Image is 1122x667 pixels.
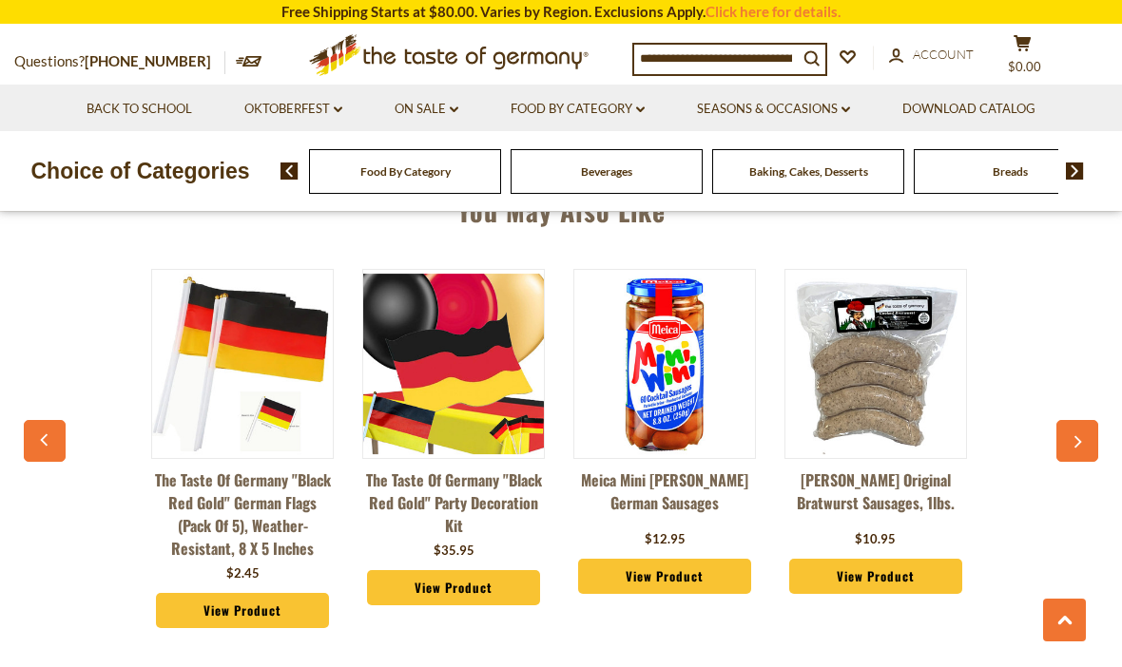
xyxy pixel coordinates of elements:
a: View Product [367,570,540,606]
button: $0.00 [994,34,1051,82]
div: $12.95 [645,530,686,549]
div: $2.45 [226,564,260,583]
a: The Taste of Germany "Black Red Gold" Party Decoration Kit [362,468,545,537]
a: On Sale [395,99,458,120]
a: [PHONE_NUMBER] [85,52,211,69]
a: Food By Category [511,99,645,120]
a: Breads [993,164,1028,179]
a: Meica Mini [PERSON_NAME] German Sausages [573,468,756,525]
img: previous arrow [280,162,299,180]
img: Meica Mini Wini German Sausages [574,274,755,454]
img: Binkert’s Original Bratwurst Sausages, 1lbs. [785,274,966,454]
img: next arrow [1066,162,1084,180]
a: [PERSON_NAME] Original Bratwurst Sausages, 1lbs. [784,468,967,525]
a: Click here for details. [706,3,841,20]
a: View Product [789,559,962,595]
a: The Taste of Germany "Black Red Gold" German Flags (pack of 5), weather-resistant, 8 x 5 inches [151,468,334,560]
a: Beverages [581,164,632,179]
span: $0.00 [1008,59,1041,74]
a: Food By Category [360,164,451,179]
div: $10.95 [855,530,896,549]
a: View Product [156,593,329,629]
div: $35.95 [434,542,474,561]
span: Account [913,47,974,62]
a: Baking, Cakes, Desserts [749,164,868,179]
a: View Product [578,559,751,595]
p: Questions? [14,49,225,74]
a: Account [889,45,974,66]
img: The Taste of Germany [152,274,333,454]
a: Seasons & Occasions [697,99,850,120]
a: Back to School [87,99,192,120]
img: The Taste of Germany [363,274,544,454]
a: Oktoberfest [244,99,342,120]
a: Download Catalog [902,99,1035,120]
